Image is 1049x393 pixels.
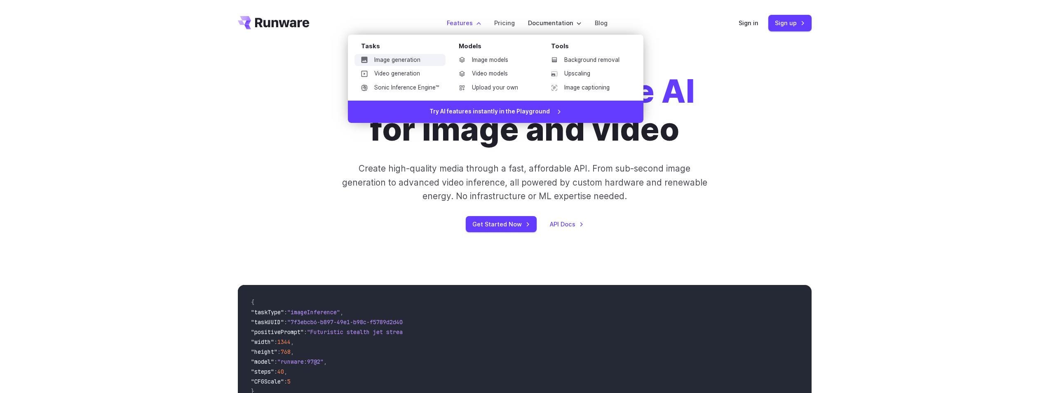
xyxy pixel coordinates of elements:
span: : [277,348,281,355]
span: , [291,338,294,346]
span: 5 [287,378,291,385]
a: Image models [452,54,538,66]
a: Image captioning [544,82,630,94]
a: Pricing [494,18,515,28]
label: Documentation [528,18,582,28]
span: "steps" [251,368,274,375]
div: Tasks [361,41,446,54]
span: : [284,318,287,326]
span: , [324,358,327,365]
span: , [284,368,287,375]
p: Create high-quality media through a fast, affordable API. From sub-second image generation to adv... [341,162,708,203]
a: Video models [452,68,538,80]
span: 1344 [277,338,291,346]
span: "7f3ebcb6-b897-49e1-b98c-f5789d2d40d7" [287,318,413,326]
div: Tools [551,41,630,54]
a: Go to / [238,16,310,29]
span: "taskUUID" [251,318,284,326]
a: Blog [595,18,608,28]
span: "Futuristic stealth jet streaking through a neon-lit cityscape with glowing purple exhaust" [307,328,607,336]
label: Features [447,18,481,28]
div: Models [459,41,538,54]
span: : [284,378,287,385]
span: , [291,348,294,355]
a: Sign in [739,18,758,28]
span: , [340,308,343,316]
span: { [251,299,254,306]
a: Sonic Inference Engine™ [354,82,446,94]
a: Upscaling [544,68,630,80]
span: "width" [251,338,274,346]
a: Upload your own [452,82,538,94]
a: API Docs [550,219,584,229]
span: "taskType" [251,308,284,316]
span: "positivePrompt" [251,328,304,336]
a: Image generation [354,54,446,66]
a: Sign up [768,15,812,31]
span: : [304,328,307,336]
a: Try AI features instantly in the Playground [348,101,643,123]
span: "runware:97@2" [277,358,324,365]
span: : [284,308,287,316]
a: Get Started Now [466,216,537,232]
span: : [274,368,277,375]
a: Video generation [354,68,446,80]
span: "CFGScale" [251,378,284,385]
span: : [274,358,277,365]
span: 768 [281,348,291,355]
a: Background removal [544,54,630,66]
span: "height" [251,348,277,355]
span: 40 [277,368,284,375]
span: : [274,338,277,346]
span: "imageInference" [287,308,340,316]
span: "model" [251,358,274,365]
